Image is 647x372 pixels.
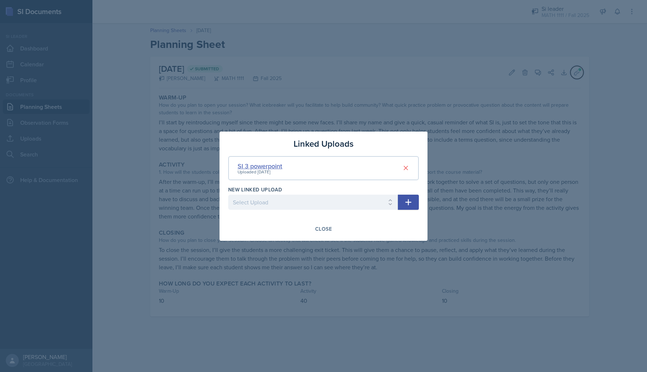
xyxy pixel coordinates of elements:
div: Uploaded [DATE] [238,169,282,175]
div: SI 3 powerpoint [238,161,282,171]
label: New Linked Upload [228,186,282,193]
button: Close [311,223,336,235]
div: Close [315,226,332,232]
h3: Linked Uploads [294,137,353,150]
